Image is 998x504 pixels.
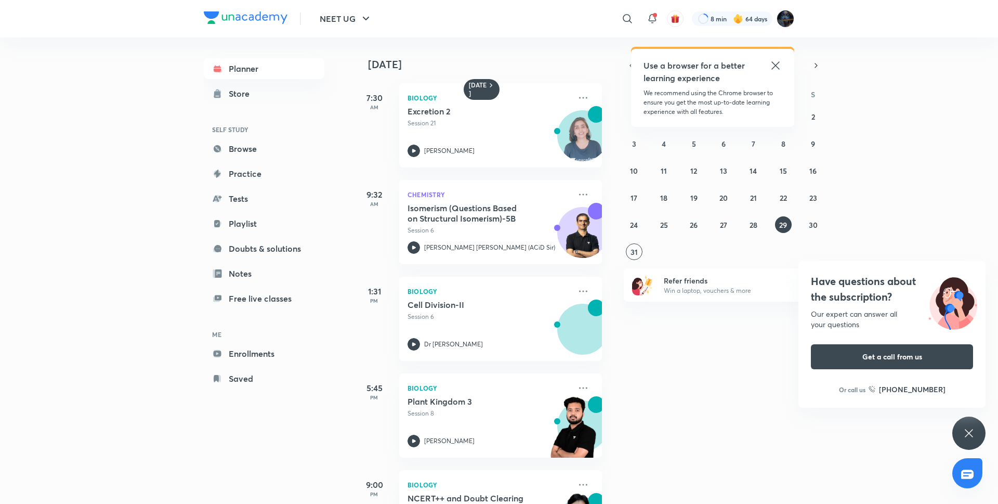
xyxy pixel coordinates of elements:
[424,340,483,349] p: Dr [PERSON_NAME]
[661,166,667,176] abbr: August 11, 2025
[692,139,696,149] abbr: August 5, 2025
[229,87,256,100] div: Store
[353,298,395,304] p: PM
[719,193,728,203] abbr: August 20, 2025
[424,243,555,252] p: [PERSON_NAME] [PERSON_NAME] (ACiD Sir)
[313,8,378,29] button: NEET UG
[353,491,395,497] p: PM
[353,188,395,201] h5: 9:32
[655,162,672,179] button: August 11, 2025
[353,285,395,298] h5: 1:31
[809,166,817,176] abbr: August 16, 2025
[408,396,537,407] h5: Plant Kingdom 3
[745,189,761,206] button: August 21, 2025
[204,11,287,27] a: Company Logo
[660,220,668,230] abbr: August 25, 2025
[811,112,815,122] abbr: August 2, 2025
[353,382,395,394] h5: 5:45
[408,479,571,491] p: Biology
[204,368,324,389] a: Saved
[664,286,792,295] p: Win a laptop, vouchers & more
[811,309,973,330] div: Our expert can answer all your questions
[690,220,698,230] abbr: August 26, 2025
[805,108,821,125] button: August 2, 2025
[204,188,324,209] a: Tests
[558,213,608,263] img: Avatar
[626,135,642,152] button: August 3, 2025
[644,59,747,84] h5: Use a browser for a better learning experience
[204,288,324,309] a: Free live classes
[869,384,946,395] a: [PHONE_NUMBER]
[781,139,785,149] abbr: August 8, 2025
[655,135,672,152] button: August 4, 2025
[204,58,324,79] a: Planner
[408,382,571,394] p: Biology
[353,479,395,491] h5: 9:00
[630,166,638,176] abbr: August 10, 2025
[686,162,702,179] button: August 12, 2025
[408,188,571,201] p: Chemistry
[811,344,973,369] button: Get a call from us
[626,189,642,206] button: August 17, 2025
[204,138,324,159] a: Browse
[631,247,638,257] abbr: August 31, 2025
[805,189,821,206] button: August 23, 2025
[811,274,973,305] h4: Have questions about the subscription?
[750,166,757,176] abbr: August 14, 2025
[655,216,672,233] button: August 25, 2025
[408,106,537,117] h5: Excretion 2
[408,203,537,224] h5: Isomerism (Questions Based on Structural Isomerism)-5B
[204,11,287,24] img: Company Logo
[809,220,818,230] abbr: August 30, 2025
[660,193,667,203] abbr: August 18, 2025
[777,10,794,28] img: Purnima Sharma
[775,189,792,206] button: August 22, 2025
[686,216,702,233] button: August 26, 2025
[811,139,815,149] abbr: August 9, 2025
[715,162,732,179] button: August 13, 2025
[655,189,672,206] button: August 18, 2025
[368,58,612,71] h4: [DATE]
[811,89,815,99] abbr: Saturday
[805,135,821,152] button: August 9, 2025
[469,81,487,98] h6: [DATE]
[204,238,324,259] a: Doubts & solutions
[424,146,475,156] p: [PERSON_NAME]
[630,220,638,230] abbr: August 24, 2025
[690,166,697,176] abbr: August 12, 2025
[686,135,702,152] button: August 5, 2025
[664,275,792,286] h6: Refer friends
[353,92,395,104] h5: 7:30
[745,135,761,152] button: August 7, 2025
[644,88,782,117] p: We recommend using the Chrome browser to ensure you get the most up-to-date learning experience w...
[775,135,792,152] button: August 8, 2025
[626,243,642,260] button: August 31, 2025
[745,216,761,233] button: August 28, 2025
[353,394,395,400] p: PM
[779,220,787,230] abbr: August 29, 2025
[780,193,787,203] abbr: August 22, 2025
[805,162,821,179] button: August 16, 2025
[631,193,637,203] abbr: August 17, 2025
[775,162,792,179] button: August 15, 2025
[686,189,702,206] button: August 19, 2025
[408,226,571,235] p: Session 6
[558,116,608,166] img: Avatar
[750,220,757,230] abbr: August 28, 2025
[715,189,732,206] button: August 20, 2025
[204,163,324,184] a: Practice
[408,285,571,298] p: Biology
[733,14,743,24] img: streak
[204,83,324,104] a: Store
[690,193,698,203] abbr: August 19, 2025
[920,274,986,330] img: ttu_illustration_new.svg
[879,384,946,395] h6: [PHONE_NUMBER]
[408,312,571,321] p: Session 6
[839,385,865,394] p: Or call us
[408,300,537,310] h5: Cell Division-II
[424,436,475,446] p: [PERSON_NAME]
[204,263,324,284] a: Notes
[545,300,602,371] img: unacademy
[632,139,636,149] abbr: August 3, 2025
[545,396,602,468] img: unacademy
